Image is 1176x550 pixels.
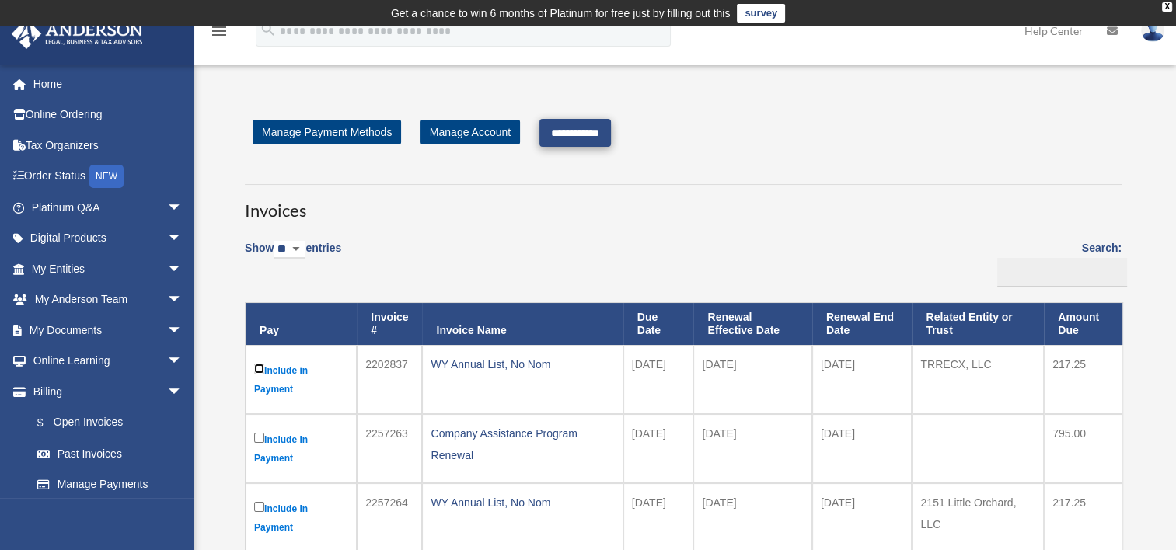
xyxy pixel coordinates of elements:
[167,253,198,285] span: arrow_drop_down
[997,258,1127,287] input: Search:
[737,4,785,23] a: survey
[357,303,422,345] th: Invoice #: activate to sort column ascending
[11,161,206,193] a: Order StatusNEW
[46,413,54,433] span: $
[391,4,731,23] div: Get a chance to win 6 months of Platinum for free just by filling out this
[167,376,198,408] span: arrow_drop_down
[431,423,614,466] div: Company Assistance Program Renewal
[22,438,198,469] a: Past Invoices
[253,120,401,144] a: Manage Payment Methods
[623,303,694,345] th: Due Date: activate to sort column ascending
[11,253,206,284] a: My Entitiesarrow_drop_down
[254,502,264,512] input: Include in Payment
[1044,303,1122,345] th: Amount Due: activate to sort column ascending
[1141,19,1164,42] img: User Pic
[7,19,148,49] img: Anderson Advisors Platinum Portal
[11,376,198,407] a: Billingarrow_drop_down
[357,414,422,483] td: 2257263
[22,407,190,439] a: $Open Invoices
[623,414,694,483] td: [DATE]
[167,284,198,316] span: arrow_drop_down
[245,184,1122,223] h3: Invoices
[1162,2,1172,12] div: close
[11,130,206,161] a: Tax Organizers
[210,27,229,40] a: menu
[912,303,1044,345] th: Related Entity or Trust: activate to sort column ascending
[254,364,264,374] input: Include in Payment
[11,68,206,99] a: Home
[420,120,520,144] a: Manage Account
[254,499,348,537] label: Include in Payment
[210,22,229,40] i: menu
[812,345,913,414] td: [DATE]
[812,303,913,345] th: Renewal End Date: activate to sort column ascending
[1044,414,1122,483] td: 795.00
[260,21,277,38] i: search
[11,284,206,315] a: My Anderson Teamarrow_drop_down
[693,414,811,483] td: [DATE]
[254,360,348,399] label: Include in Payment
[992,238,1122,287] label: Search:
[812,414,913,483] td: [DATE]
[11,99,206,131] a: Online Ordering
[357,345,422,414] td: 2202837
[167,223,198,255] span: arrow_drop_down
[11,223,206,254] a: Digital Productsarrow_drop_down
[89,165,124,188] div: NEW
[1044,345,1122,414] td: 217.25
[22,469,198,500] a: Manage Payments
[693,303,811,345] th: Renewal Effective Date: activate to sort column ascending
[246,303,357,345] th: Pay: activate to sort column descending
[11,315,206,346] a: My Documentsarrow_drop_down
[422,303,623,345] th: Invoice Name: activate to sort column ascending
[274,241,305,259] select: Showentries
[254,430,348,468] label: Include in Payment
[912,345,1044,414] td: TRRECX, LLC
[11,346,206,377] a: Online Learningarrow_drop_down
[431,353,614,375] div: WY Annual List, No Nom
[693,345,811,414] td: [DATE]
[167,315,198,346] span: arrow_drop_down
[254,433,264,443] input: Include in Payment
[245,238,341,274] label: Show entries
[167,192,198,224] span: arrow_drop_down
[623,345,694,414] td: [DATE]
[167,346,198,378] span: arrow_drop_down
[11,192,206,223] a: Platinum Q&Aarrow_drop_down
[431,492,614,513] div: WY Annual List, No Nom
